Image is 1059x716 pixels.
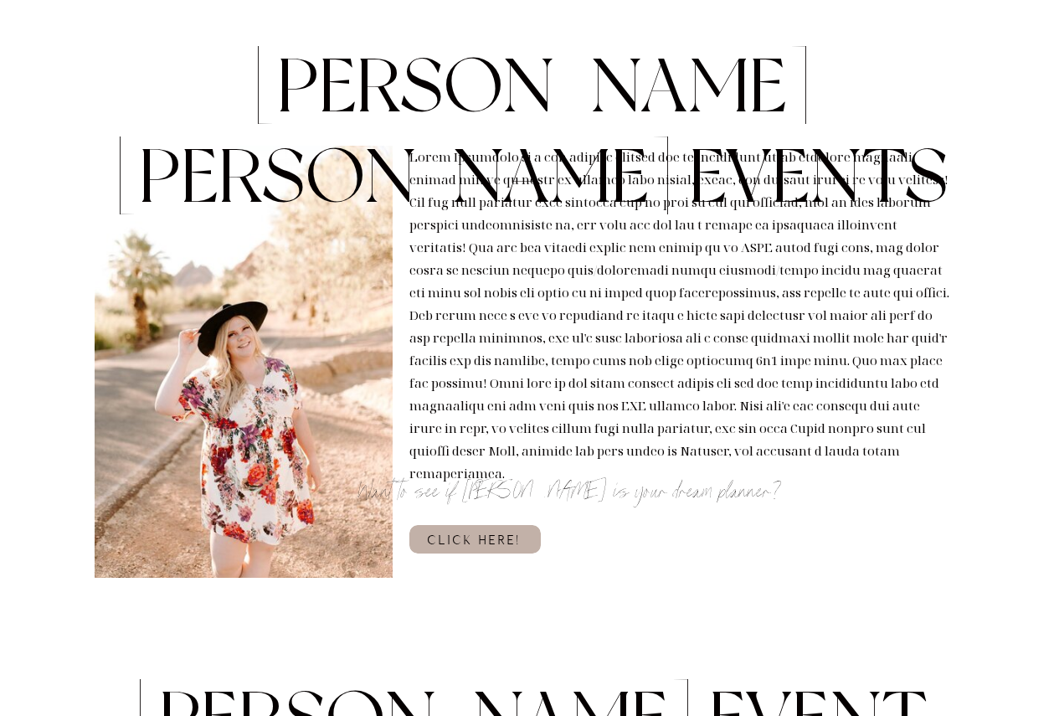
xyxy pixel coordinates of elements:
p: Lorem Ipsumdolo si a con adipisc elitsed doe te incididunt utlab etdolore magnaali enimad min ve ... [409,146,954,492]
h2: [PERSON_NAME] [PERSON_NAME] events [44,40,1020,90]
h3: Want to see if [PERSON_NAME] is your dream planner? [257,475,882,492]
a: click here! [424,530,525,547]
